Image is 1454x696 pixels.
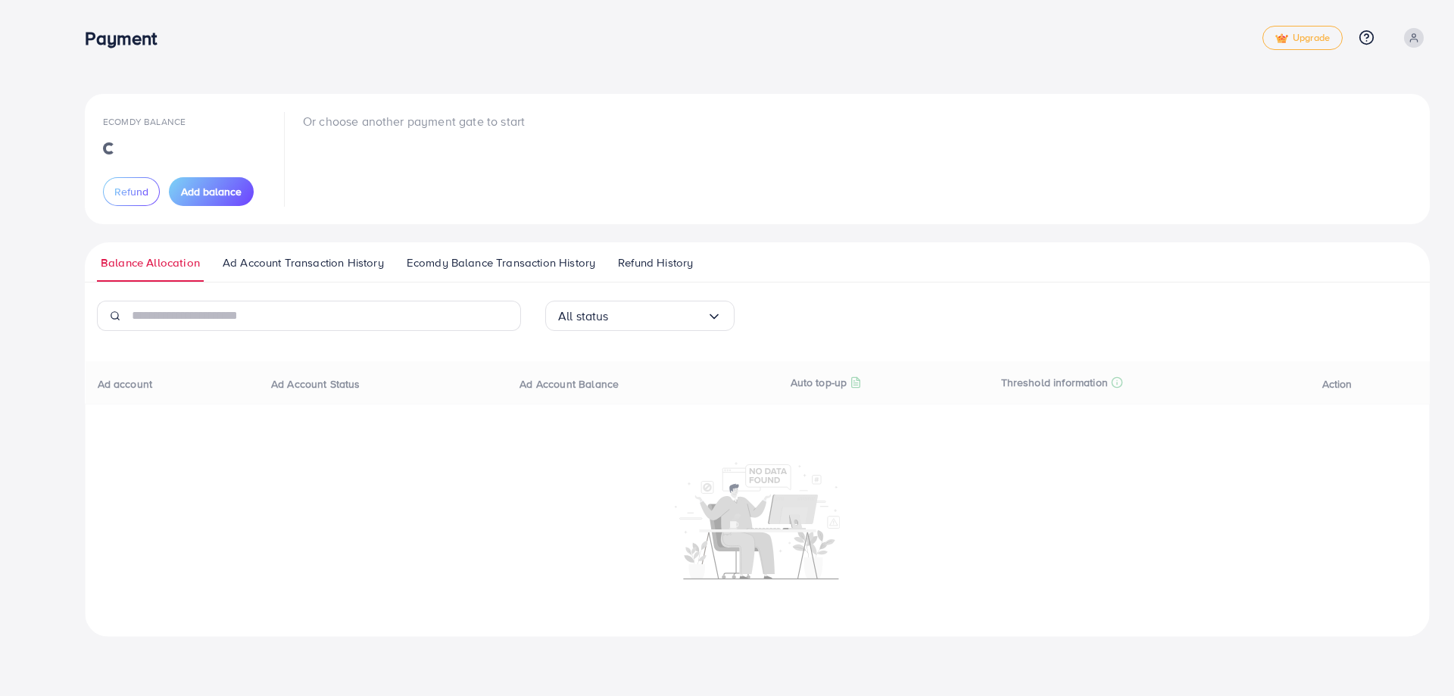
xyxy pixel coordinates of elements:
[114,184,148,199] span: Refund
[1275,33,1288,44] img: tick
[103,115,186,128] span: Ecomdy Balance
[101,254,200,271] span: Balance Allocation
[1275,33,1330,44] span: Upgrade
[609,304,707,328] input: Search for option
[545,301,735,331] div: Search for option
[303,112,525,130] p: Or choose another payment gate to start
[103,177,160,206] button: Refund
[618,254,693,271] span: Refund History
[407,254,595,271] span: Ecomdy Balance Transaction History
[1262,26,1343,50] a: tickUpgrade
[223,254,384,271] span: Ad Account Transaction History
[558,304,609,328] span: All status
[85,27,169,49] h3: Payment
[169,177,254,206] button: Add balance
[181,184,242,199] span: Add balance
